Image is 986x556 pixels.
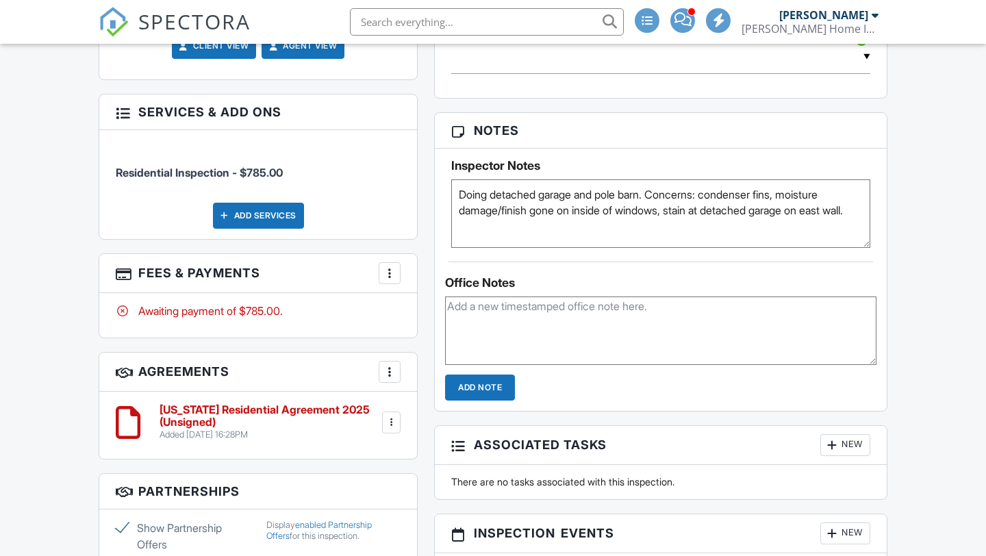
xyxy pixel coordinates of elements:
textarea: Doing detached garage and pole barn. Concerns: condenser fins, moisture damage/finish gone on ins... [451,179,870,248]
h3: Fees & Payments [99,254,417,293]
div: Awaiting payment of $785.00. [116,303,401,318]
a: enabled Partnership Offers [266,520,372,541]
span: SPECTORA [138,7,251,36]
span: Associated Tasks [474,435,607,454]
span: Events [561,524,614,542]
input: Search everything... [350,8,624,36]
div: Office Notes [445,276,876,290]
div: Miller Home Inspection, LLC [742,22,878,36]
div: New [820,434,870,456]
h6: [US_STATE] Residential Agreement 2025 (Unsigned) [160,404,379,428]
a: Agent View [266,39,337,53]
a: [US_STATE] Residential Agreement 2025 (Unsigned) Added [DATE] 16:28PM [160,404,379,440]
div: [PERSON_NAME] [779,8,868,22]
h3: Partnerships [99,474,417,509]
h3: Notes [435,113,887,149]
div: Added [DATE] 16:28PM [160,429,379,440]
img: The Best Home Inspection Software - Spectora [99,7,129,37]
label: Show Partnership Offers [116,520,250,553]
a: SPECTORA [99,18,251,47]
h3: Agreements [99,353,417,392]
div: Add Services [213,203,304,229]
h5: Inspector Notes [451,159,870,173]
input: Add Note [445,375,515,401]
div: Display for this inspection. [266,520,401,542]
span: Residential Inspection - $785.00 [116,166,283,179]
h3: Services & Add ons [99,94,417,130]
div: There are no tasks associated with this inspection. [443,475,878,489]
div: New [820,522,870,544]
span: Inspection [474,524,555,542]
li: Service: Residential Inspection [116,140,401,191]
